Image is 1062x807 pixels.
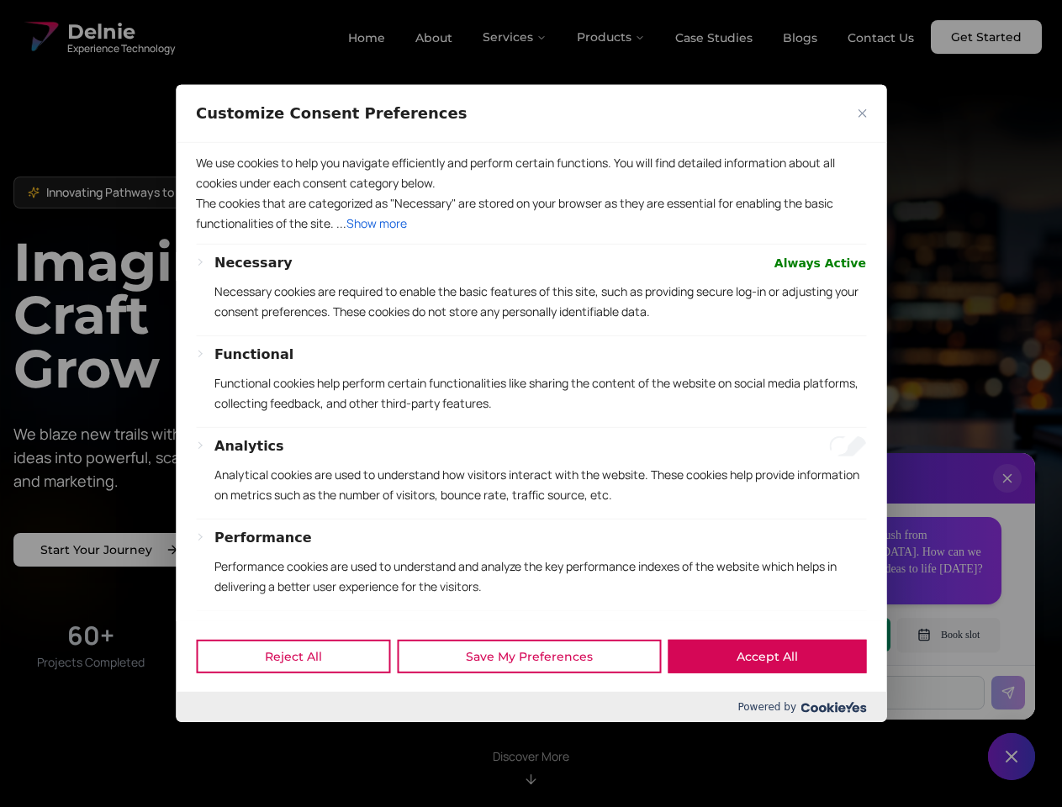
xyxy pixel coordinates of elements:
[214,436,284,456] button: Analytics
[176,692,886,722] div: Powered by
[214,345,293,365] button: Functional
[196,193,866,234] p: The cookies that are categorized as "Necessary" are stored on your browser as they are essential ...
[214,373,866,414] p: Functional cookies help perform certain functionalities like sharing the content of the website o...
[196,103,467,124] span: Customize Consent Preferences
[214,282,866,322] p: Necessary cookies are required to enable the basic features of this site, such as providing secur...
[346,214,407,234] button: Show more
[196,640,390,673] button: Reject All
[858,109,866,118] img: Close
[214,253,293,273] button: Necessary
[668,640,866,673] button: Accept All
[214,528,312,548] button: Performance
[800,702,866,713] img: Cookieyes logo
[774,253,866,273] span: Always Active
[214,556,866,597] p: Performance cookies are used to understand and analyze the key performance indexes of the website...
[214,465,866,505] p: Analytical cookies are used to understand how visitors interact with the website. These cookies h...
[829,436,866,456] input: Enable Analytics
[196,153,866,193] p: We use cookies to help you navigate efficiently and perform certain functions. You will find deta...
[397,640,661,673] button: Save My Preferences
